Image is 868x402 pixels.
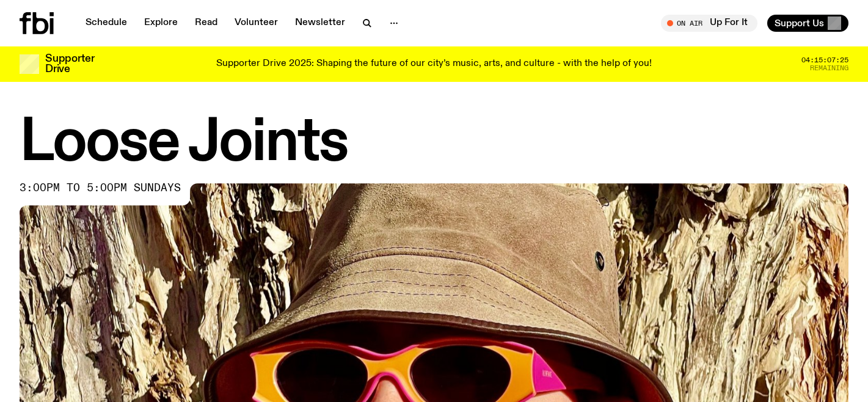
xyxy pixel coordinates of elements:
[188,15,225,32] a: Read
[137,15,185,32] a: Explore
[20,183,181,193] span: 3:00pm to 5:00pm sundays
[227,15,285,32] a: Volunteer
[78,15,134,32] a: Schedule
[801,57,848,64] span: 04:15:07:25
[775,18,824,29] span: Support Us
[20,116,848,171] h1: Loose Joints
[288,15,352,32] a: Newsletter
[45,54,94,75] h3: Supporter Drive
[810,65,848,71] span: Remaining
[661,15,757,32] button: On AirUp For It
[216,59,652,70] p: Supporter Drive 2025: Shaping the future of our city’s music, arts, and culture - with the help o...
[767,15,848,32] button: Support Us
